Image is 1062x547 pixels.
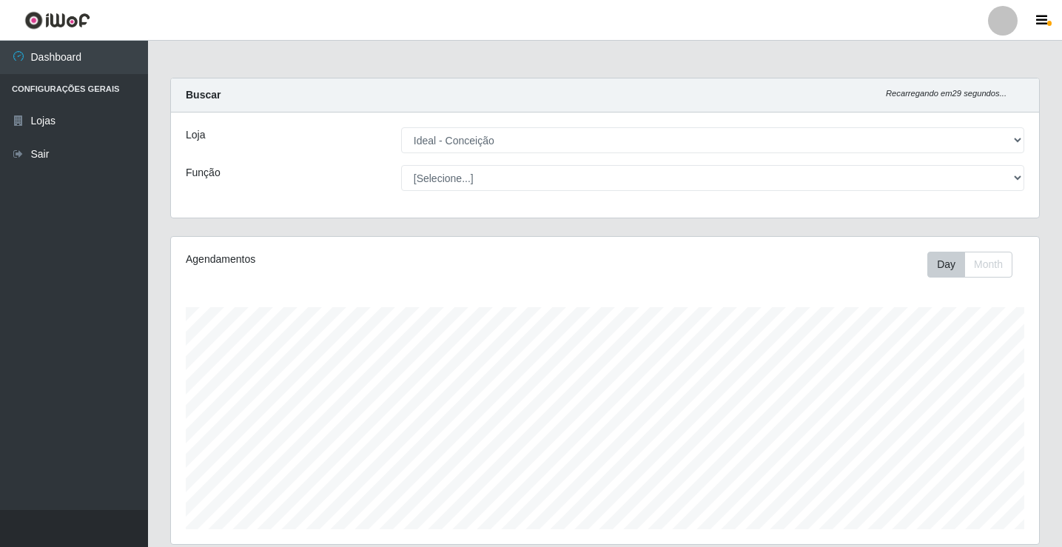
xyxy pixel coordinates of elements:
[24,11,90,30] img: CoreUI Logo
[927,252,965,278] button: Day
[886,89,1006,98] i: Recarregando em 29 segundos...
[927,252,1024,278] div: Toolbar with button groups
[186,127,205,143] label: Loja
[186,252,522,267] div: Agendamentos
[186,165,221,181] label: Função
[964,252,1012,278] button: Month
[186,89,221,101] strong: Buscar
[927,252,1012,278] div: First group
